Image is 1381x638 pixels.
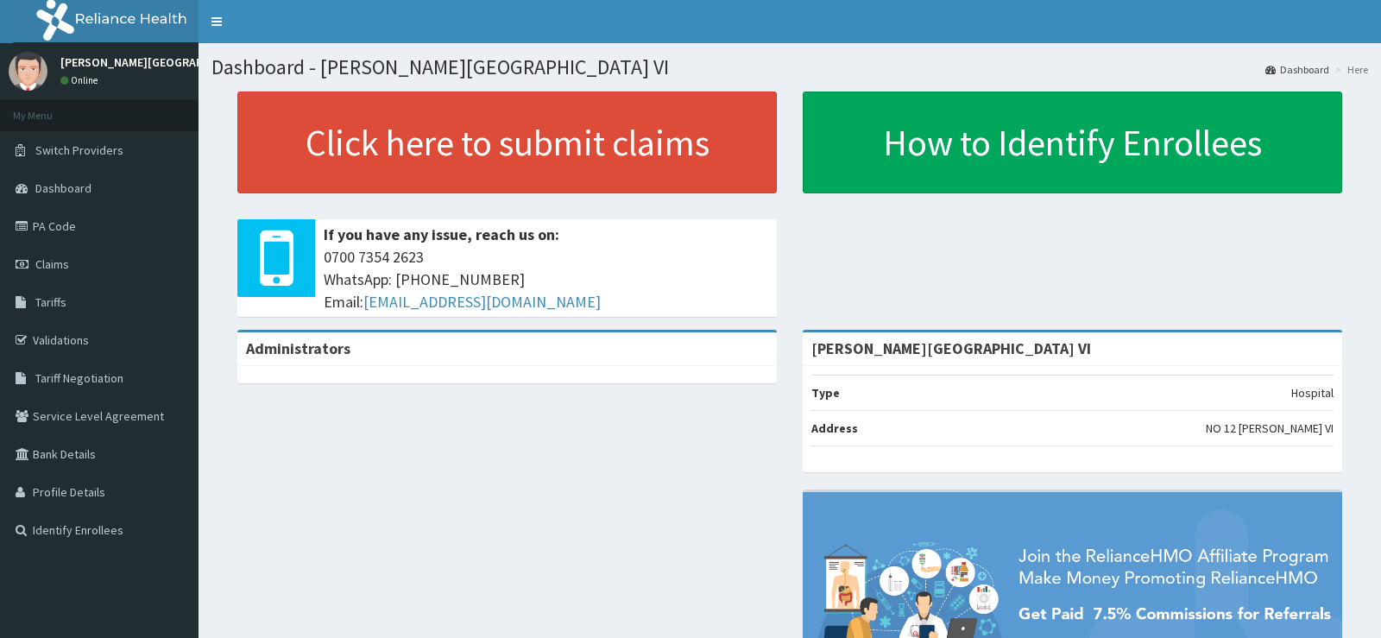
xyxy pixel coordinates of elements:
span: Tariff Negotiation [35,370,123,386]
img: User Image [9,52,47,91]
a: How to Identify Enrollees [803,92,1342,193]
b: Type [811,385,840,401]
a: Click here to submit claims [237,92,777,193]
a: Online [60,74,102,86]
span: Switch Providers [35,142,123,158]
b: Administrators [246,338,350,358]
span: Tariffs [35,294,66,310]
p: [PERSON_NAME][GEOGRAPHIC_DATA] [60,56,259,68]
span: 0700 7354 2623 WhatsApp: [PHONE_NUMBER] Email: [324,246,768,313]
b: If you have any issue, reach us on: [324,224,559,244]
span: Dashboard [35,180,91,196]
h1: Dashboard - [PERSON_NAME][GEOGRAPHIC_DATA] VI [211,56,1368,79]
a: [EMAIL_ADDRESS][DOMAIN_NAME] [363,292,601,312]
p: Hospital [1291,384,1334,401]
a: Dashboard [1265,62,1329,77]
li: Here [1331,62,1368,77]
strong: [PERSON_NAME][GEOGRAPHIC_DATA] VI [811,338,1091,358]
p: NO 12 [PERSON_NAME] VI [1206,420,1334,437]
b: Address [811,420,858,436]
span: Claims [35,256,69,272]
